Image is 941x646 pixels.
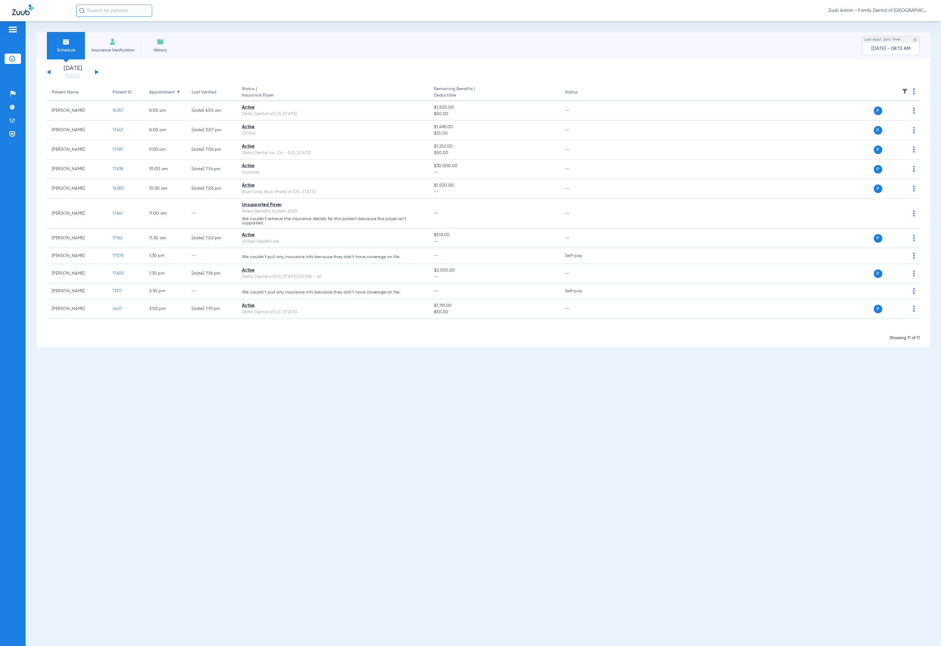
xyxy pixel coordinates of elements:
[51,47,80,53] span: Schedule
[434,92,555,99] span: Deductible
[434,211,439,216] span: --
[242,267,424,274] div: Active
[187,198,237,229] td: --
[242,274,424,280] div: Delta Dental of [US_STATE] (DDPA) - AI
[560,121,601,140] td: --
[242,143,424,150] div: Active
[187,121,237,140] td: [DATE] 3:07 PM
[144,198,187,229] td: 11:00 AM
[47,140,108,160] td: [PERSON_NAME]
[434,124,555,130] span: $1,498.00
[144,299,187,319] td: 3:00 PM
[242,92,424,99] span: Insurance Payer
[242,217,424,225] p: We couldn’t retrieve the insurance details for this patient because the payer isn’t supported.
[242,124,424,130] div: Active
[192,89,216,96] div: Last Verified
[144,101,187,121] td: 8:00 AM
[560,160,601,179] td: --
[47,248,108,264] td: [PERSON_NAME]
[874,107,882,115] span: P
[54,65,91,79] li: [DATE]
[242,130,424,137] div: CIGNA
[913,306,915,312] img: group-dot-blue.svg
[47,264,108,283] td: [PERSON_NAME]
[47,283,108,299] td: [PERSON_NAME]
[192,89,232,96] div: Last Verified
[434,254,439,258] span: --
[560,229,601,248] td: --
[144,264,187,283] td: 1:30 PM
[434,232,555,238] span: $518.00
[913,253,915,259] img: group-dot-blue.svg
[113,89,139,96] div: Patient ID
[47,299,108,319] td: [PERSON_NAME]
[12,5,33,15] img: Zuub Logo
[54,73,91,79] a: [DATE]
[913,88,915,94] img: group-dot-blue.svg
[47,160,108,179] td: [PERSON_NAME]
[902,88,908,94] img: filter.svg
[237,84,429,101] th: Status |
[242,303,424,309] div: Active
[242,104,424,111] div: Active
[187,264,237,283] td: [DATE] 7:18 PM
[52,89,103,96] div: Patient Name
[113,128,123,132] span: 17647
[79,8,85,13] img: Search Icon
[8,26,18,33] img: hamburger-icon
[187,299,237,319] td: [DATE] 7:19 PM
[113,307,122,311] span: 4427
[434,189,555,195] span: --
[76,5,152,17] input: Search for patients
[913,166,915,172] img: group-dot-blue.svg
[47,101,108,121] td: [PERSON_NAME]
[560,101,601,121] td: --
[434,267,555,274] span: $2,000.00
[242,189,424,195] div: Blue Cross Blue Shield of [US_STATE]
[242,208,424,215] div: Allied Benefits System 2025
[62,38,70,45] img: Schedule
[242,255,424,259] p: We couldn’t pull any insurance info because they don’t have coverage on file.
[913,185,915,191] img: group-dot-blue.svg
[47,198,108,229] td: [PERSON_NAME]
[434,238,555,245] span: --
[47,179,108,198] td: [PERSON_NAME]
[187,179,237,198] td: [DATE] 7:06 PM
[434,163,555,169] span: $30,000.00
[874,305,882,313] span: P
[874,146,882,154] span: P
[146,47,175,53] span: History
[560,179,601,198] td: --
[242,182,424,189] div: Active
[144,283,187,299] td: 2:30 PM
[871,46,911,52] span: [DATE] - 08:13 AM
[864,37,901,43] span: Last Appt. Sync Time:
[113,167,123,171] span: 17638
[242,232,424,238] div: Active
[434,130,555,137] span: $25.00
[874,165,882,174] span: P
[434,169,555,176] span: --
[434,182,555,189] span: $1,500.00
[560,283,601,299] td: Self-pay
[144,121,187,140] td: 8:00 AM
[187,248,237,264] td: --
[560,140,601,160] td: --
[144,248,187,264] td: 1:30 PM
[913,107,915,114] img: group-dot-blue.svg
[913,288,915,294] img: group-dot-blue.svg
[913,270,915,276] img: group-dot-blue.svg
[187,283,237,299] td: --
[47,121,108,140] td: [PERSON_NAME]
[113,271,124,276] span: 17609
[144,179,187,198] td: 10:30 AM
[47,229,108,248] td: [PERSON_NAME]
[560,198,601,229] td: --
[149,89,182,96] div: Appointment
[434,274,555,280] span: --
[913,37,917,42] img: last sync help info
[874,184,882,193] span: P
[560,84,601,101] th: Status
[874,269,882,278] span: P
[89,47,137,53] span: Insurance Verification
